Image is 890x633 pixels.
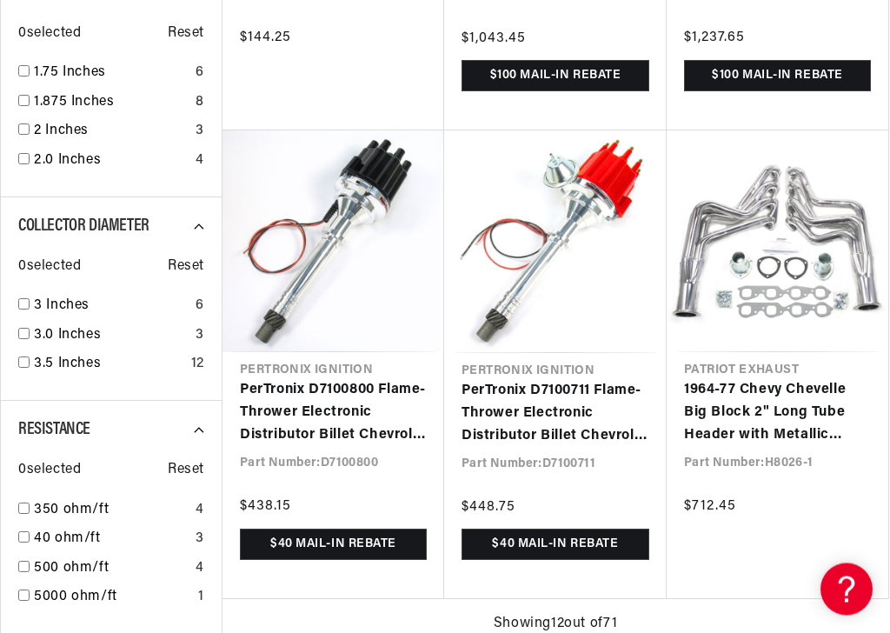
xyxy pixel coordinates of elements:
[196,296,204,318] div: 6
[196,121,204,143] div: 3
[196,63,204,85] div: 6
[34,121,189,143] a: 2 Inches
[196,558,204,581] div: 4
[34,296,189,318] a: 3 Inches
[191,354,204,376] div: 12
[198,587,204,610] div: 1
[34,500,189,523] a: 350 ohm/ft
[18,460,81,483] span: 0 selected
[34,529,189,551] a: 40 ohm/ft
[462,381,649,448] a: PerTronix D7100711 Flame-Thrower Electronic Distributor Billet Chevrolet Small Block/Big Block wi...
[684,380,871,447] a: 1964-77 Chevy Chevelle Big Block 2" Long Tube Header with Metallic Ceramic Coating
[168,257,204,279] span: Reset
[34,354,184,376] a: 3.5 Inches
[168,460,204,483] span: Reset
[240,380,427,447] a: PerTronix D7100800 Flame-Thrower Electronic Distributor Billet Chevrolet Small Block/Big Block wi...
[18,422,90,439] span: Resistance
[196,150,204,173] div: 4
[34,63,189,85] a: 1.75 Inches
[34,92,189,115] a: 1.875 Inches
[168,23,204,46] span: Reset
[34,150,189,173] a: 2.0 Inches
[196,529,204,551] div: 3
[196,92,204,115] div: 8
[18,23,81,46] span: 0 selected
[18,218,149,236] span: Collector Diameter
[34,587,191,610] a: 5000 ohm/ft
[18,257,81,279] span: 0 selected
[196,500,204,523] div: 4
[196,325,204,348] div: 3
[34,325,189,348] a: 3.0 Inches
[34,558,189,581] a: 500 ohm/ft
